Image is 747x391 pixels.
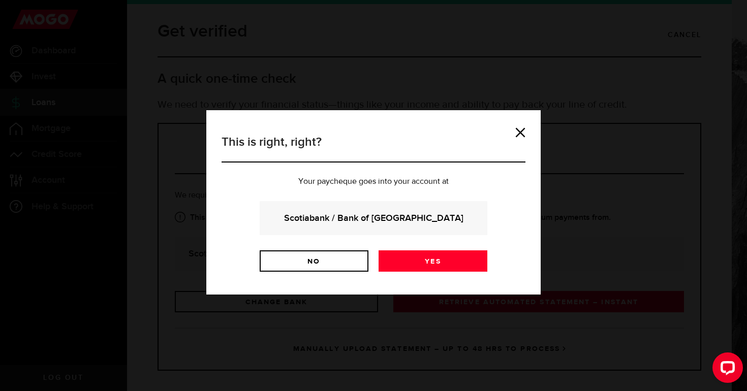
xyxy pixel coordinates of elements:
[222,178,525,186] p: Your paycheque goes into your account at
[260,250,368,272] a: No
[222,133,525,162] h3: This is right, right?
[273,211,474,225] strong: Scotiabank / Bank of [GEOGRAPHIC_DATA]
[379,250,487,272] a: Yes
[704,348,747,391] iframe: LiveChat chat widget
